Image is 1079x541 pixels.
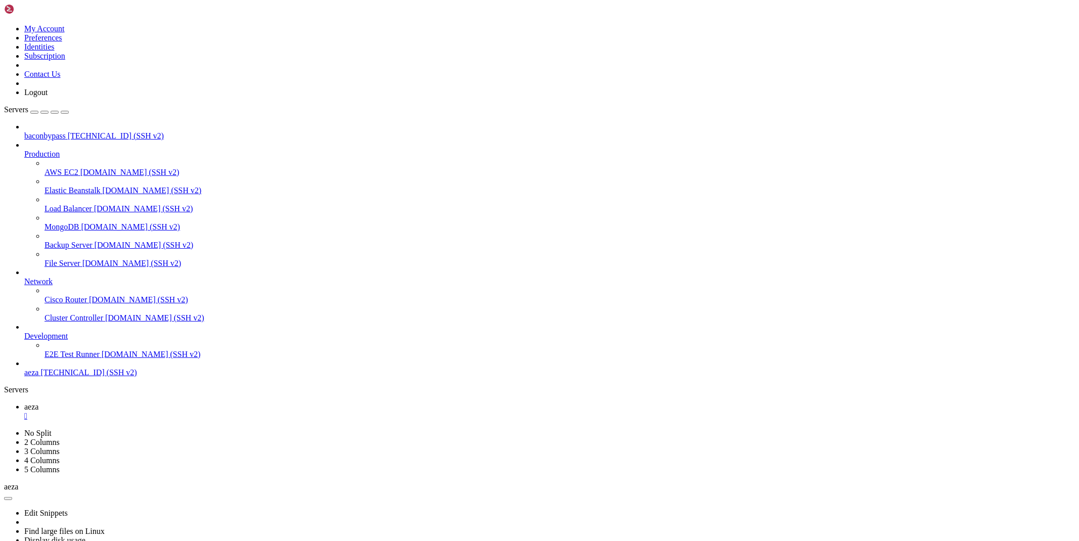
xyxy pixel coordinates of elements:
li: Development [24,323,1075,359]
a: 2 Columns [24,438,60,446]
span: File Server [45,259,80,267]
li: Backup Server [DOMAIN_NAME] (SSH v2) [45,232,1075,250]
li: MongoDB [DOMAIN_NAME] (SSH v2) [45,213,1075,232]
a: 4 Columns [24,456,60,465]
span: MongoDB [45,222,79,231]
span: aeza [4,482,18,491]
a: My Account [24,24,65,33]
x-row: * Management: [URL][DOMAIN_NAME] [4,30,947,38]
a: File Server [DOMAIN_NAME] (SSH v2) [45,259,1075,268]
a: Contact Us [24,70,61,78]
x-row: root@homelyflesh:~# [4,245,947,253]
a: Subscription [24,52,65,60]
x-row: * Strictly confined Kubernetes makes edge and IoT secure. Learn how MicroK8s [4,116,947,124]
span: [DOMAIN_NAME] (SSH v2) [80,168,180,176]
a: Edit Snippets [24,509,68,517]
span: Backup Server [45,241,93,249]
li: Cisco Router [DOMAIN_NAME] (SSH v2) [45,286,1075,304]
span: [TECHNICAL_ID] (SSH v2) [40,368,137,377]
span: [DOMAIN_NAME] (SSH v2) [95,241,194,249]
a: Network [24,277,1075,286]
span: Development [24,332,68,340]
span: [DOMAIN_NAME] (SSH v2) [82,259,182,267]
x-row: *** System restart required *** [4,228,947,236]
span: [TECHNICAL_ID] (SSH v2) [68,131,164,140]
a: aeza [24,402,1075,421]
a: Cluster Controller [DOMAIN_NAME] (SSH v2) [45,313,1075,323]
x-row: System load: 0.45 Processes: 210 [4,73,947,81]
x-row: Last login: [DATE] from [TECHNICAL_ID] [4,236,947,245]
x-row: See [URL][DOMAIN_NAME] or run: sudo pro status [4,202,947,210]
li: Load Balancer [DOMAIN_NAME] (SSH v2) [45,195,1075,213]
x-row: Expanded Security Maintenance for Applications is not enabled. [4,159,947,167]
a: MongoDB [DOMAIN_NAME] (SSH v2) [45,222,1075,232]
li: AWS EC2 [DOMAIN_NAME] (SSH v2) [45,159,1075,177]
a: Preferences [24,33,62,42]
a: aeza [TECHNICAL_ID] (SSH v2) [24,368,1075,377]
a: Servers [4,105,69,114]
span: [DOMAIN_NAME] (SSH v2) [94,204,193,213]
img: Shellngn [4,4,62,14]
a: Find large files on Linux [24,527,105,535]
x-row: Usage of /: 33.7% of 29.44GB Users logged in: 0 [4,81,947,90]
a: 3 Columns [24,447,60,456]
li: Elastic Beanstalk [DOMAIN_NAME] (SSH v2) [45,177,1075,195]
a: E2E Test Runner [DOMAIN_NAME] (SSH v2) [45,350,1075,359]
a: Identities [24,42,55,51]
a: No Split [24,429,52,437]
a: AWS EC2 [DOMAIN_NAME] (SSH v2) [45,168,1075,177]
span: [DOMAIN_NAME] (SSH v2) [89,295,188,304]
a: 5 Columns [24,465,60,474]
li: Production [24,141,1075,268]
a: Elastic Beanstalk [DOMAIN_NAME] (SSH v2) [45,186,1075,195]
span: aeza [24,402,38,411]
span: [DOMAIN_NAME] (SSH v2) [103,186,202,195]
span: baconbypass [24,131,66,140]
span: [DOMAIN_NAME] (SSH v2) [102,350,201,358]
a: Development [24,332,1075,341]
li: aeza [TECHNICAL_ID] (SSH v2) [24,359,1075,377]
x-row: [URL][DOMAIN_NAME] [4,142,947,150]
li: baconbypass [TECHNICAL_ID] (SSH v2) [24,122,1075,141]
span: Servers [4,105,28,114]
a: Logout [24,88,48,97]
span: [DOMAIN_NAME] (SSH v2) [105,313,204,322]
x-row: 0 updates can be applied immediately. [4,176,947,185]
a: Production [24,150,1075,159]
a:  [24,412,1075,421]
span: Elastic Beanstalk [45,186,101,195]
div: Servers [4,385,1075,394]
span: Cisco Router [45,295,87,304]
a: baconbypass [TECHNICAL_ID] (SSH v2) [24,131,1075,141]
span: E2E Test Runner [45,350,100,358]
span: Network [24,277,53,286]
a: Backup Server [DOMAIN_NAME] (SSH v2) [45,241,1075,250]
span: aeza [24,368,38,377]
x-row: just raised the bar for easy, resilient and secure K8s cluster deployment. [4,124,947,133]
x-row: Welcome to Ubuntu 24.04.3 LTS (GNU/Linux 6.8.0-48-generic x86_64) [4,4,947,13]
li: E2E Test Runner [DOMAIN_NAME] (SSH v2) [45,341,1075,359]
a: Cisco Router [DOMAIN_NAME] (SSH v2) [45,295,1075,304]
x-row: System information as of [DATE] [4,56,947,64]
span: Production [24,150,60,158]
a: Load Balancer [DOMAIN_NAME] (SSH v2) [45,204,1075,213]
x-row: Memory usage: 76% IPv4 address for ens3: [TECHNICAL_ID] [4,90,947,99]
span: AWS EC2 [45,168,78,176]
li: File Server [DOMAIN_NAME] (SSH v2) [45,250,1075,268]
div: (20, 28) [90,245,94,253]
x-row: Enable ESM Apps to receive additional future security updates. [4,193,947,202]
x-row: * Support: [URL][DOMAIN_NAME] [4,38,947,47]
span: Load Balancer [45,204,92,213]
x-row: * Documentation: [URL][DOMAIN_NAME] [4,21,947,30]
span: Cluster Controller [45,313,103,322]
x-row: Swap usage: 100% IPv6 address for ens3: [TECHNICAL_ID] [4,99,947,107]
span: [DOMAIN_NAME] (SSH v2) [81,222,180,231]
li: Cluster Controller [DOMAIN_NAME] (SSH v2) [45,304,1075,323]
li: Network [24,268,1075,323]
